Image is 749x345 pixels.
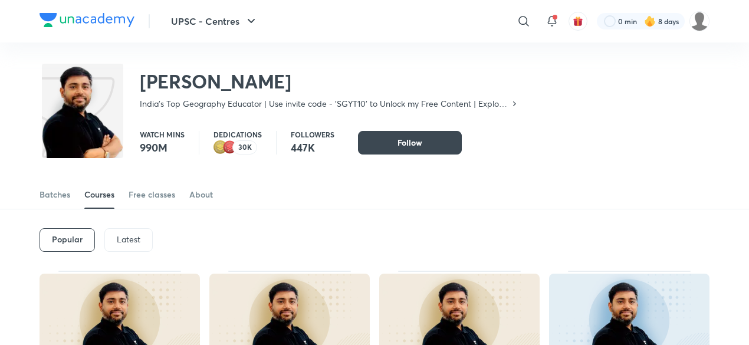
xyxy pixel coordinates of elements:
a: Company Logo [40,13,134,30]
p: Latest [117,235,140,244]
p: Watch mins [140,131,185,138]
div: Free classes [129,189,175,201]
img: Company Logo [40,13,134,27]
h2: [PERSON_NAME] [140,70,519,93]
a: Courses [84,180,114,209]
img: educator badge1 [223,140,237,155]
div: Courses [84,189,114,201]
img: class [42,66,123,179]
p: Followers [291,131,334,138]
img: SAKSHI AGRAWAL [689,11,709,31]
img: avatar [573,16,583,27]
button: Follow [358,131,462,155]
div: About [189,189,213,201]
p: Dedications [213,131,262,138]
a: Free classes [129,180,175,209]
button: UPSC - Centres [164,9,265,33]
img: educator badge2 [213,140,228,155]
p: 30K [238,143,252,152]
a: Batches [40,180,70,209]
p: 990M [140,140,185,155]
span: Follow [398,137,422,149]
div: Batches [40,189,70,201]
img: streak [644,15,656,27]
h6: Popular [52,235,83,244]
p: India's Top Geography Educator | Use invite code - 'SGYT10' to Unlock my Free Content | Explore t... [140,98,510,110]
a: About [189,180,213,209]
button: avatar [569,12,587,31]
p: 447K [291,140,334,155]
